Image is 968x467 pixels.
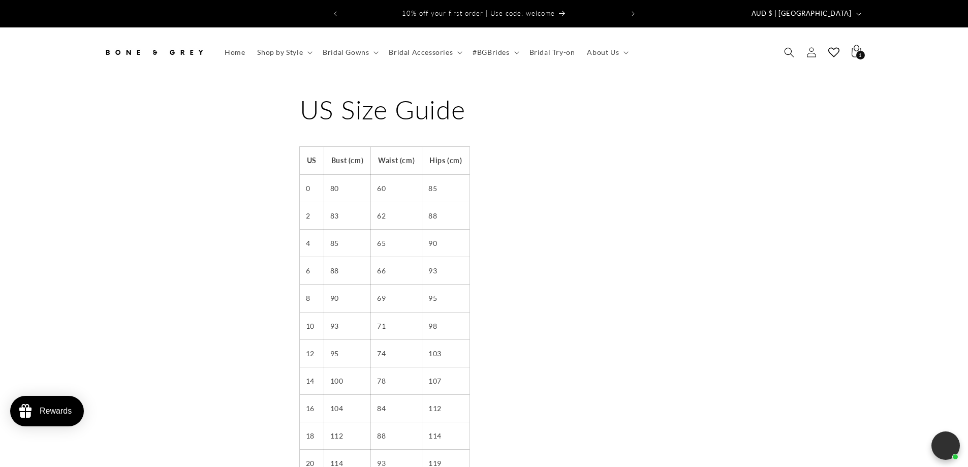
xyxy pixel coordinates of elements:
[300,285,324,312] td: 8
[587,48,619,57] span: About Us
[371,147,422,174] th: Waist (cm)
[300,422,324,450] td: 18
[324,312,370,339] td: 93
[523,42,581,63] a: Bridal Try-on
[324,422,370,450] td: 112
[371,174,422,202] td: 60
[581,42,633,63] summary: About Us
[371,257,422,285] td: 66
[300,339,324,367] td: 12
[300,92,669,127] h1: US Size Guide
[324,202,370,229] td: 83
[422,174,470,202] td: 85
[103,41,205,64] img: Bone and Grey Bridal
[40,407,72,416] div: Rewards
[622,4,644,23] button: Next announcement
[324,147,370,174] th: Bust (cm)
[422,202,470,229] td: 88
[422,312,470,339] td: 98
[778,41,800,64] summary: Search
[324,4,347,23] button: Previous announcement
[422,147,470,174] th: Hips (cm)
[422,229,470,257] td: 90
[371,202,422,229] td: 62
[300,174,324,202] td: 0
[317,42,383,63] summary: Bridal Gowns
[218,42,251,63] a: Home
[300,229,324,257] td: 4
[371,312,422,339] td: 71
[371,285,422,312] td: 69
[745,4,865,23] button: AUD $ | [GEOGRAPHIC_DATA]
[324,367,370,394] td: 100
[324,257,370,285] td: 88
[324,395,370,422] td: 104
[300,257,324,285] td: 6
[422,257,470,285] td: 93
[859,51,862,59] span: 1
[324,229,370,257] td: 85
[422,395,470,422] td: 112
[251,42,317,63] summary: Shop by Style
[931,431,960,460] button: Open chatbox
[300,147,324,174] th: US
[300,395,324,422] td: 16
[752,9,852,19] span: AUD $ | [GEOGRAPHIC_DATA]
[257,48,303,57] span: Shop by Style
[300,312,324,339] td: 10
[402,9,555,17] span: 10% off your first order | Use code: welcome
[466,42,523,63] summary: #BGBrides
[300,367,324,394] td: 14
[529,48,575,57] span: Bridal Try-on
[371,422,422,450] td: 88
[389,48,453,57] span: Bridal Accessories
[473,48,509,57] span: #BGBrides
[371,229,422,257] td: 65
[323,48,369,57] span: Bridal Gowns
[324,285,370,312] td: 90
[371,395,422,422] td: 84
[300,202,324,229] td: 2
[371,339,422,367] td: 74
[422,422,470,450] td: 114
[383,42,466,63] summary: Bridal Accessories
[371,367,422,394] td: 78
[324,339,370,367] td: 95
[99,38,208,68] a: Bone and Grey Bridal
[422,339,470,367] td: 103
[422,285,470,312] td: 95
[422,367,470,394] td: 107
[225,48,245,57] span: Home
[324,174,370,202] td: 80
